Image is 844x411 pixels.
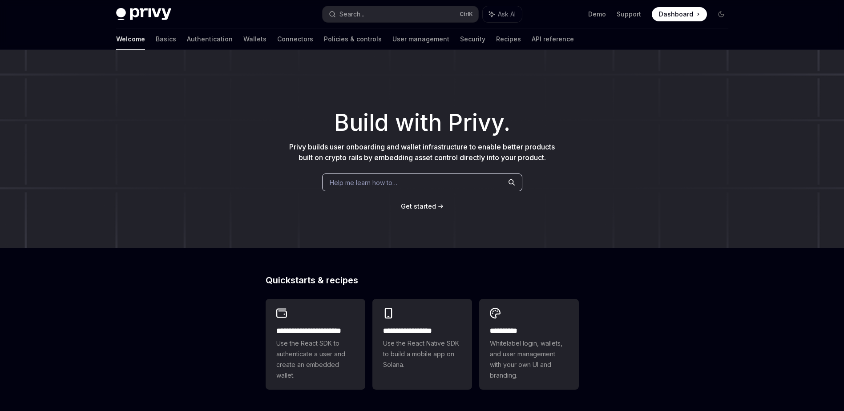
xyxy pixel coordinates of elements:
[479,299,579,390] a: **** *****Whitelabel login, wallets, and user management with your own UI and branding.
[116,28,145,50] a: Welcome
[483,6,522,22] button: Ask AI
[323,6,478,22] button: Search...CtrlK
[372,299,472,390] a: **** **** **** ***Use the React Native SDK to build a mobile app on Solana.
[277,28,313,50] a: Connectors
[383,338,461,370] span: Use the React Native SDK to build a mobile app on Solana.
[532,28,574,50] a: API reference
[496,28,521,50] a: Recipes
[339,9,364,20] div: Search...
[659,10,693,19] span: Dashboard
[289,142,555,162] span: Privy builds user onboarding and wallet infrastructure to enable better products built on crypto ...
[490,338,568,381] span: Whitelabel login, wallets, and user management with your own UI and branding.
[401,202,436,210] span: Get started
[617,10,641,19] a: Support
[243,28,267,50] a: Wallets
[652,7,707,21] a: Dashboard
[330,178,397,187] span: Help me learn how to…
[156,28,176,50] a: Basics
[276,338,355,381] span: Use the React SDK to authenticate a user and create an embedded wallet.
[401,202,436,211] a: Get started
[460,11,473,18] span: Ctrl K
[334,115,510,131] span: Build with Privy.
[266,276,358,285] span: Quickstarts & recipes
[498,10,516,19] span: Ask AI
[187,28,233,50] a: Authentication
[392,28,449,50] a: User management
[588,10,606,19] a: Demo
[116,8,171,20] img: dark logo
[714,7,728,21] button: Toggle dark mode
[324,28,382,50] a: Policies & controls
[460,28,485,50] a: Security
